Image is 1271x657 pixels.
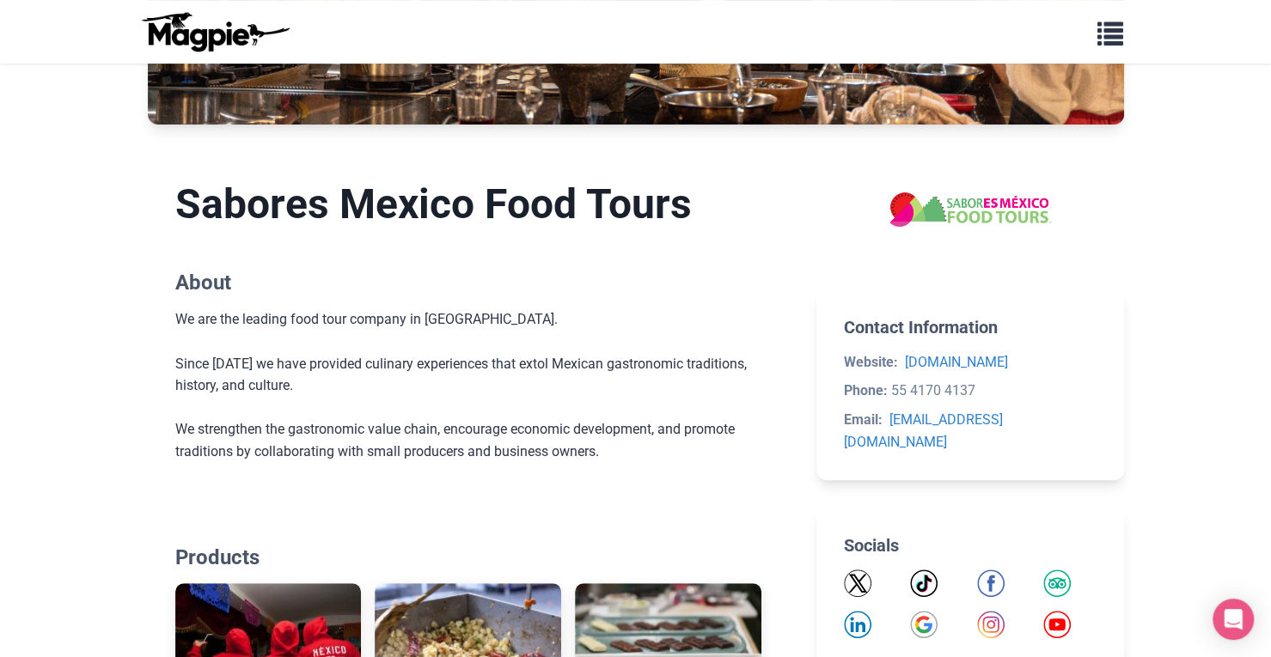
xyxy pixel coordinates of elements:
[910,611,938,638] a: Google
[844,611,871,638] img: LinkedIn icon
[977,611,1005,638] img: Instagram icon
[905,354,1008,370] a: [DOMAIN_NAME]
[1043,611,1071,638] a: YouTube
[844,569,871,597] img: Twitter icon
[910,569,938,597] img: TikTok icon
[1213,599,1254,640] div: Open Intercom Messenger
[977,611,1005,638] a: Instagram
[910,611,938,638] img: Google icon
[1043,569,1071,597] a: Tripadvisor
[844,380,1096,402] li: 55 4170 4137
[844,411,1003,450] a: [EMAIL_ADDRESS][DOMAIN_NAME]
[844,611,871,638] a: LinkedIn
[977,569,1005,597] a: Facebook
[1043,611,1071,638] img: YouTube icon
[844,411,883,428] strong: Email:
[175,179,762,229] h1: Sabores Mexico Food Tours
[844,382,888,398] strong: Phone:
[175,545,762,570] h2: Products
[844,354,898,370] strong: Website:
[977,569,1005,597] img: Facebook icon
[1043,569,1071,597] img: Tripadvisor icon
[137,11,292,52] img: logo-ab69f6fb50320c5b225c76a69d11143b.png
[175,308,762,462] div: We are the leading food tour company in [GEOGRAPHIC_DATA]. Since [DATE] we have provided culinary...
[910,569,938,597] a: TikTok
[888,179,1053,234] img: Sabores Mexico Food Tours logo
[844,569,871,597] a: Twitter
[844,535,1096,556] h2: Socials
[844,317,1096,338] h2: Contact Information
[175,271,762,295] h2: About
